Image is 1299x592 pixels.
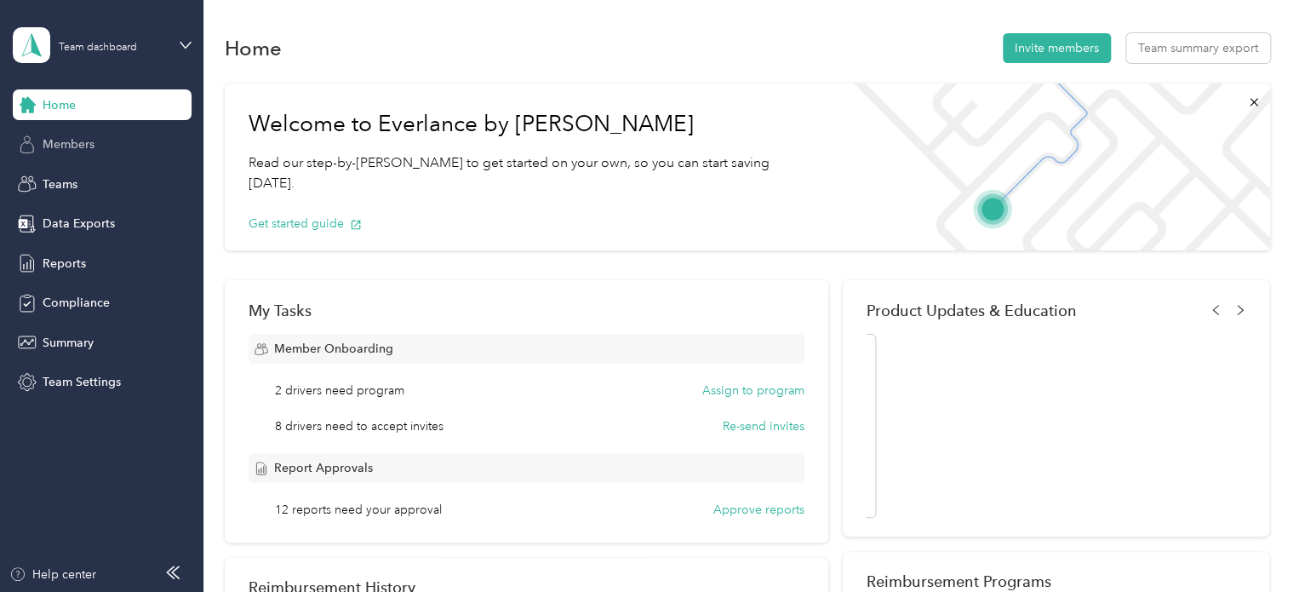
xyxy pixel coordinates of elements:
[249,152,814,194] p: Read our step-by-[PERSON_NAME] to get started on your own, so you can start saving [DATE].
[249,215,362,233] button: Get started guide
[275,382,404,399] span: 2 drivers need program
[59,43,137,53] div: Team dashboard
[275,417,443,435] span: 8 drivers need to accept invites
[1204,497,1299,592] iframe: Everlance-gr Chat Button Frame
[43,373,121,391] span: Team Settings
[43,255,86,273] span: Reports
[274,340,393,358] span: Member Onboarding
[837,83,1269,250] img: Welcome to everlance
[275,501,442,519] span: 12 reports need your approval
[274,459,373,477] span: Report Approvals
[43,294,110,312] span: Compliance
[43,334,94,352] span: Summary
[43,135,94,153] span: Members
[702,382,804,399] button: Assign to program
[43,175,77,193] span: Teams
[225,39,282,57] h1: Home
[1126,33,1270,63] button: Team summary export
[867,302,1077,319] span: Product Updates & Education
[1003,33,1111,63] button: Invite members
[249,111,814,138] h1: Welcome to Everlance by [PERSON_NAME]
[43,215,115,233] span: Data Exports
[713,501,804,519] button: Approve reports
[43,96,76,114] span: Home
[249,302,804,319] div: My Tasks
[723,417,804,435] button: Re-send invites
[9,566,96,583] button: Help center
[867,572,1245,590] h2: Reimbursement Programs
